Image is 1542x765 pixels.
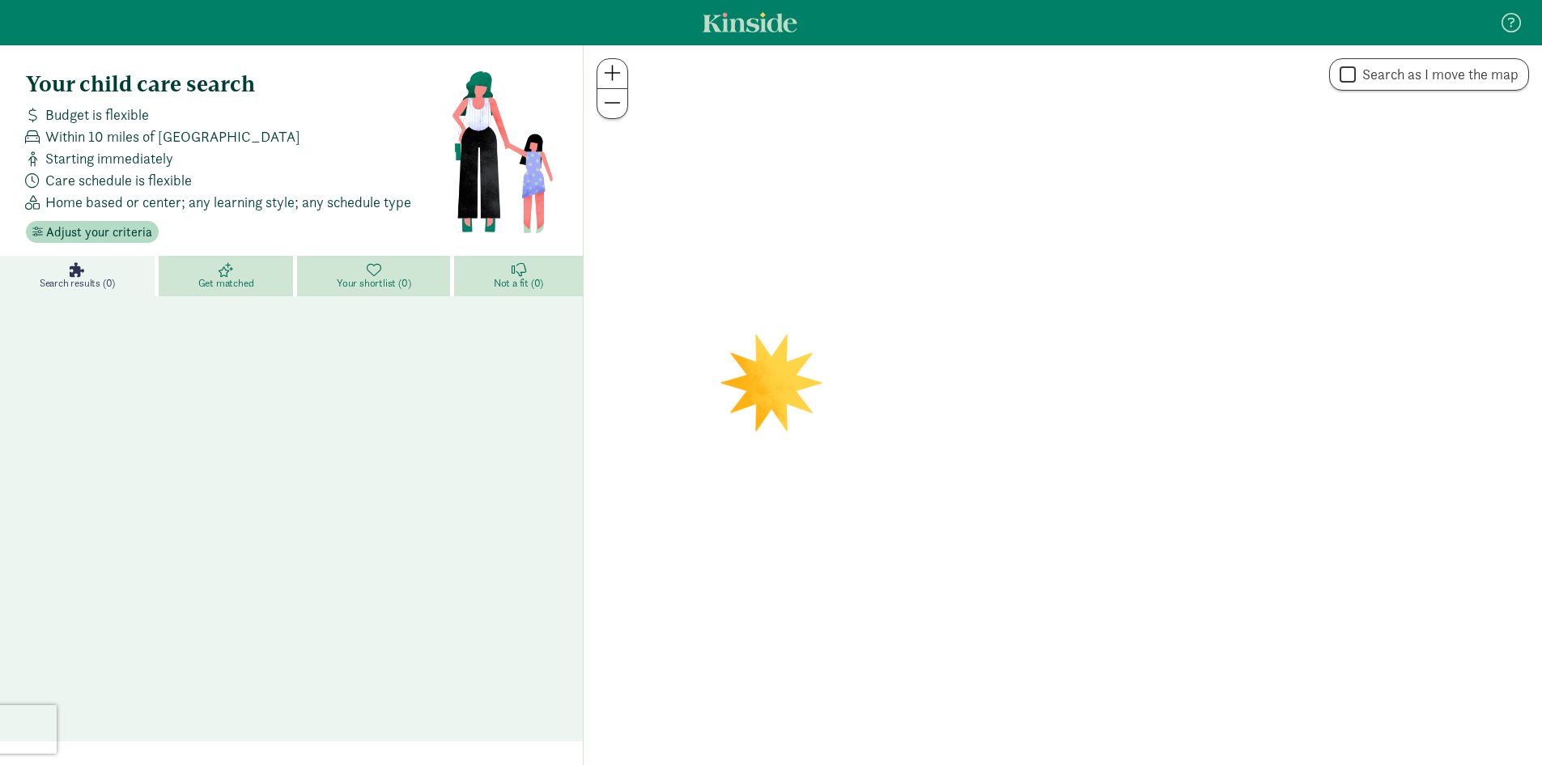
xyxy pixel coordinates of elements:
[297,256,454,296] a: Your shortlist (0)
[45,125,300,147] span: Within 10 miles of [GEOGRAPHIC_DATA]
[40,277,115,290] span: Search results (0)
[45,169,192,191] span: Care schedule is flexible
[1356,65,1519,84] label: Search as I move the map
[26,71,451,97] h4: Your child care search
[46,223,152,242] span: Adjust your criteria
[45,147,173,169] span: Starting immediately
[26,221,159,244] button: Adjust your criteria
[494,277,543,290] span: Not a fit (0)
[198,277,254,290] span: Get matched
[45,104,149,125] span: Budget is flexible
[45,191,411,213] span: Home based or center; any learning style; any schedule type
[703,12,797,32] a: Kinside
[159,256,297,296] a: Get matched
[454,256,583,296] a: Not a fit (0)
[337,277,410,290] span: Your shortlist (0)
